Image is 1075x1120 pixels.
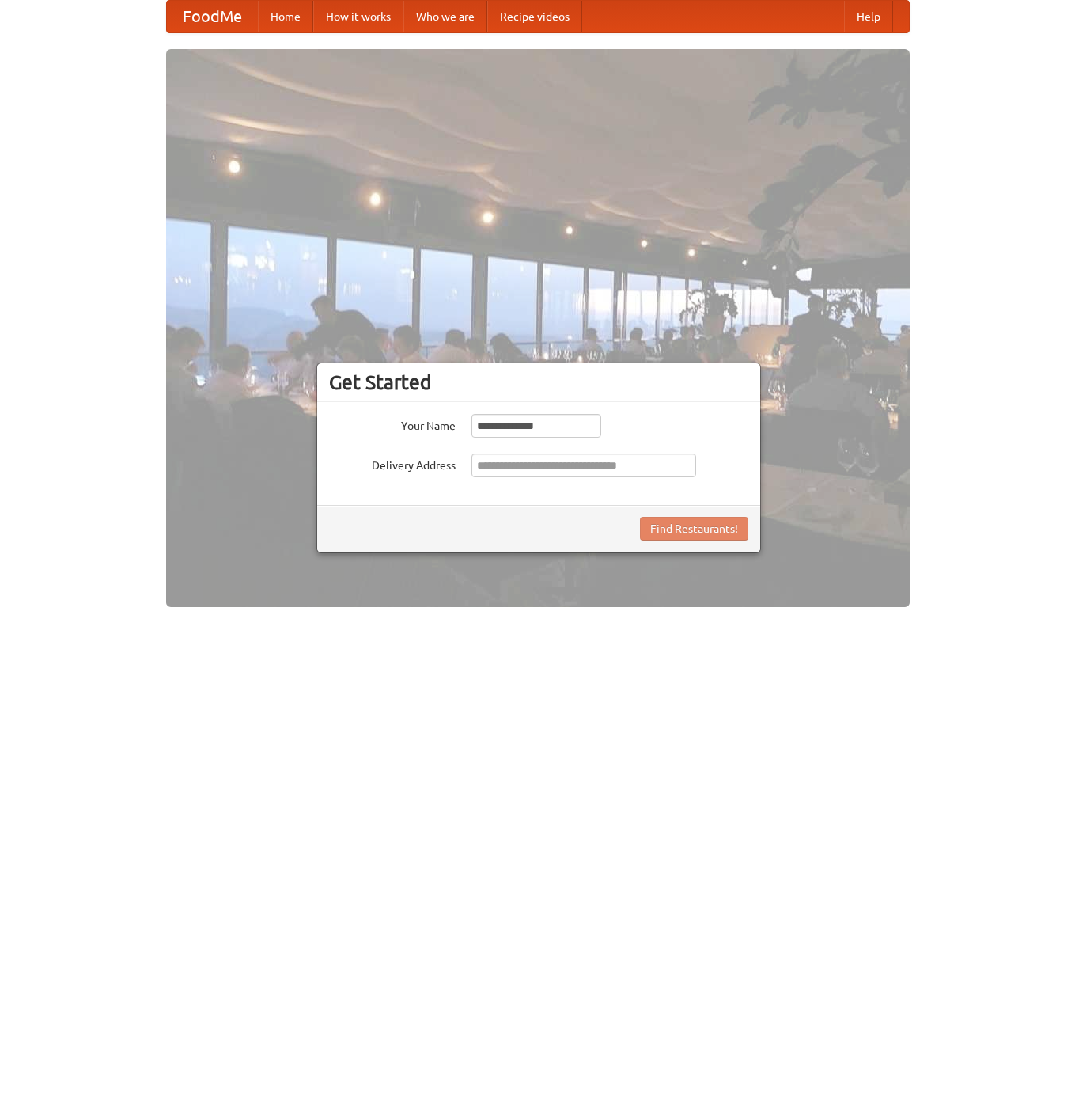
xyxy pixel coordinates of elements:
[329,414,456,434] label: Your Name
[403,1,487,32] a: Who we are
[329,370,748,394] h3: Get Started
[640,517,748,541] button: Find Restaurants!
[487,1,582,32] a: Recipe videos
[313,1,403,32] a: How it works
[167,1,258,32] a: FoodMe
[844,1,893,32] a: Help
[258,1,313,32] a: Home
[329,454,456,473] label: Delivery Address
